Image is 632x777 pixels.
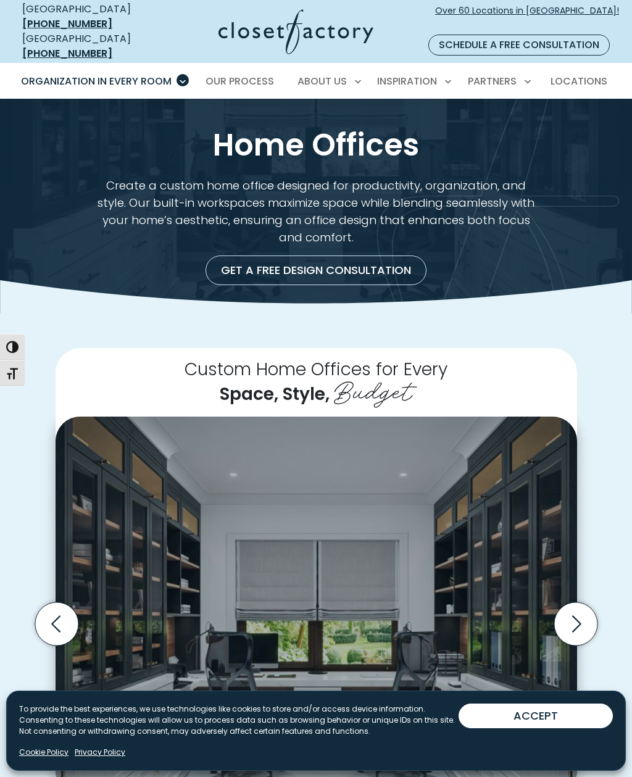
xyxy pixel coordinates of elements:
[80,177,552,246] p: Create a custom home office designed for productivity, organization, and style. Our built-in work...
[220,381,330,406] span: Space, Style,
[22,31,157,61] div: [GEOGRAPHIC_DATA]
[30,597,83,650] button: Previous slide
[218,9,373,54] img: Closet Factory Logo
[185,356,447,381] span: Custom Home Offices for Every
[459,704,613,728] button: ACCEPT
[549,597,602,650] button: Next slide
[297,74,347,88] span: About Us
[377,74,437,88] span: Inspiration
[22,2,157,31] div: [GEOGRAPHIC_DATA]
[22,46,112,60] a: [PHONE_NUMBER]
[19,747,69,758] a: Cookie Policy
[206,74,274,88] span: Our Process
[31,128,601,162] h1: Home Offices
[435,4,619,30] span: Over 60 Locations in [GEOGRAPHIC_DATA]!
[22,17,112,31] a: [PHONE_NUMBER]
[21,74,172,88] span: Organization in Every Room
[12,64,620,99] nav: Primary Menu
[19,704,459,737] p: To provide the best experiences, we use technologies like cookies to store and/or access device i...
[206,256,426,285] a: Get a Free Design Consultation
[75,747,125,758] a: Privacy Policy
[468,74,517,88] span: Partners
[551,74,607,88] span: Locations
[428,35,610,56] a: Schedule a Free Consultation
[334,369,412,409] span: Budget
